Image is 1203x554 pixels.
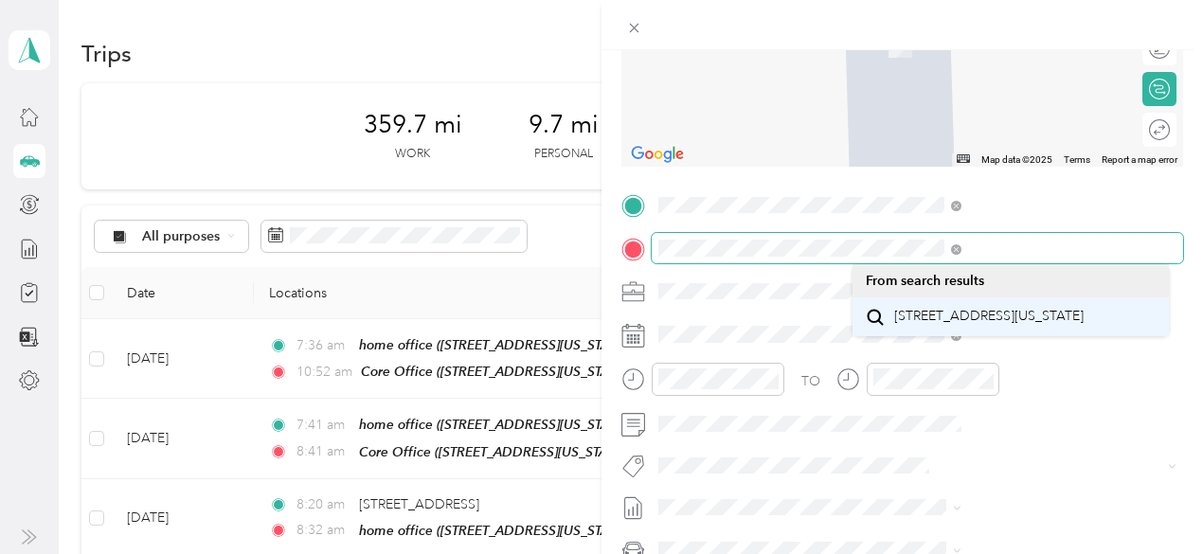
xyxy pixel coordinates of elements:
[894,308,1084,325] span: [STREET_ADDRESS][US_STATE]
[866,273,984,289] span: From search results
[1064,154,1090,165] a: Terms (opens in new tab)
[981,154,1052,165] span: Map data ©2025
[1097,448,1203,554] iframe: Everlance-gr Chat Button Frame
[626,142,689,167] a: Open this area in Google Maps (opens a new window)
[626,142,689,167] img: Google
[1102,154,1177,165] a: Report a map error
[801,371,820,391] div: TO
[957,154,970,163] button: Keyboard shortcuts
